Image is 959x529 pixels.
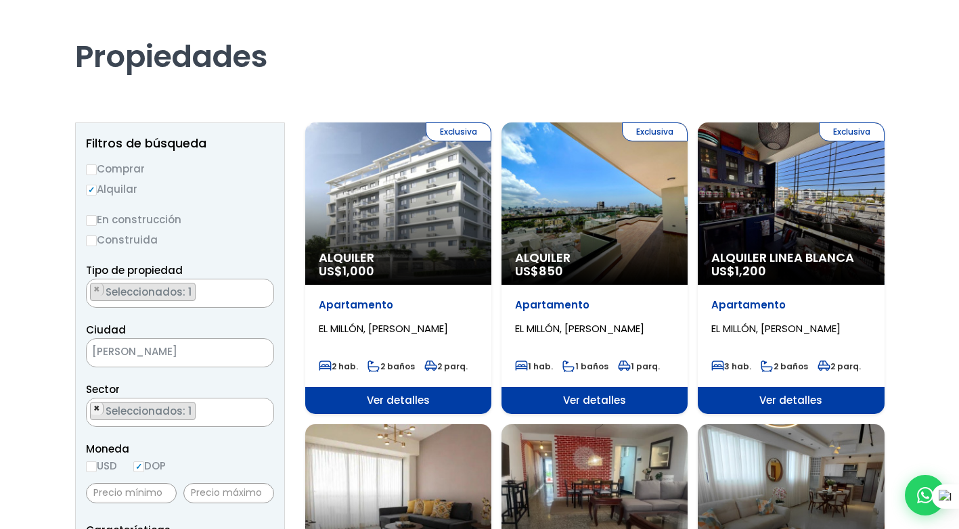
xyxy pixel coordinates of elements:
[515,321,644,336] span: EL MILLÓN, [PERSON_NAME]
[259,283,266,296] span: ×
[87,342,240,361] span: SANTO DOMINGO DE GUZMÁN
[342,262,374,279] span: 1,000
[319,361,358,372] span: 2 hab.
[711,361,751,372] span: 3 hab.
[91,283,104,296] button: Remove item
[93,283,100,296] span: ×
[86,160,274,177] label: Comprar
[711,298,870,312] p: Apartamento
[698,122,884,414] a: Exclusiva Alquiler Linea Blanca US$1,200 Apartamento EL MILLÓN, [PERSON_NAME] 3 hab. 2 baños 2 pa...
[562,361,608,372] span: 1 baños
[622,122,688,141] span: Exclusiva
[259,402,267,415] button: Remove all items
[86,211,274,228] label: En construcción
[711,262,766,279] span: US$
[104,404,195,418] span: Seleccionados: 1
[86,235,97,246] input: Construida
[367,361,415,372] span: 2 baños
[104,285,195,299] span: Seleccionados: 1
[87,398,94,428] textarea: Search
[86,323,126,337] span: Ciudad
[515,262,563,279] span: US$
[86,164,97,175] input: Comprar
[818,361,861,372] span: 2 parq.
[259,402,266,415] span: ×
[319,321,448,336] span: EL MILLÓN, [PERSON_NAME]
[91,402,104,415] button: Remove item
[711,251,870,264] span: Alquiler Linea Blanca
[319,262,374,279] span: US$
[240,342,260,364] button: Remove all items
[183,483,274,503] input: Precio máximo
[86,185,97,195] input: Alquilar
[319,251,478,264] span: Alquiler
[86,483,177,503] input: Precio mínimo
[90,402,196,420] li: EL MILLÓN
[735,262,766,279] span: 1,200
[515,251,674,264] span: Alquiler
[86,215,97,226] input: En construcción
[305,122,491,414] a: Exclusiva Alquiler US$1,000 Apartamento EL MILLÓN, [PERSON_NAME] 2 hab. 2 baños 2 parq. Ver detalles
[87,279,94,308] textarea: Search
[515,298,674,312] p: Apartamento
[86,263,183,277] span: Tipo de propiedad
[253,347,260,359] span: ×
[75,1,885,75] h1: Propiedades
[426,122,491,141] span: Exclusiva
[86,457,117,474] label: USD
[761,361,808,372] span: 2 baños
[259,283,267,296] button: Remove all items
[133,461,144,472] input: DOP
[319,298,478,312] p: Apartamento
[86,338,274,367] span: SANTO DOMINGO DE GUZMÁN
[86,231,274,248] label: Construida
[618,361,660,372] span: 1 parq.
[86,137,274,150] h2: Filtros de búsqueda
[305,387,491,414] span: Ver detalles
[86,382,120,396] span: Sector
[501,122,688,414] a: Exclusiva Alquiler US$850 Apartamento EL MILLÓN, [PERSON_NAME] 1 hab. 1 baños 1 parq. Ver detalles
[539,262,563,279] span: 850
[501,387,688,414] span: Ver detalles
[86,461,97,472] input: USD
[819,122,885,141] span: Exclusiva
[711,321,841,336] span: EL MILLÓN, [PERSON_NAME]
[86,181,274,198] label: Alquilar
[515,361,553,372] span: 1 hab.
[86,440,274,457] span: Moneda
[90,283,196,301] li: APARTAMENTO
[698,387,884,414] span: Ver detalles
[133,457,166,474] label: DOP
[424,361,468,372] span: 2 parq.
[93,402,100,415] span: ×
